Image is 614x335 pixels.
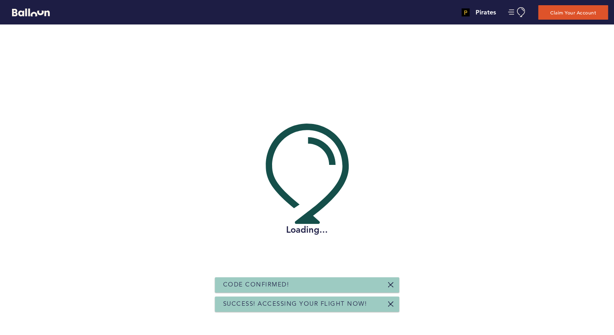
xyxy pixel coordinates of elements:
[215,277,399,292] div: Code Confirmed!
[266,224,349,236] h2: Loading...
[12,8,50,16] svg: Balloon
[6,8,50,16] a: Balloon
[508,7,526,17] button: Manage Account
[476,8,496,17] h4: Pirates
[538,5,608,20] button: Claim Your Account
[215,296,399,312] div: Success! Accessing your flight now!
